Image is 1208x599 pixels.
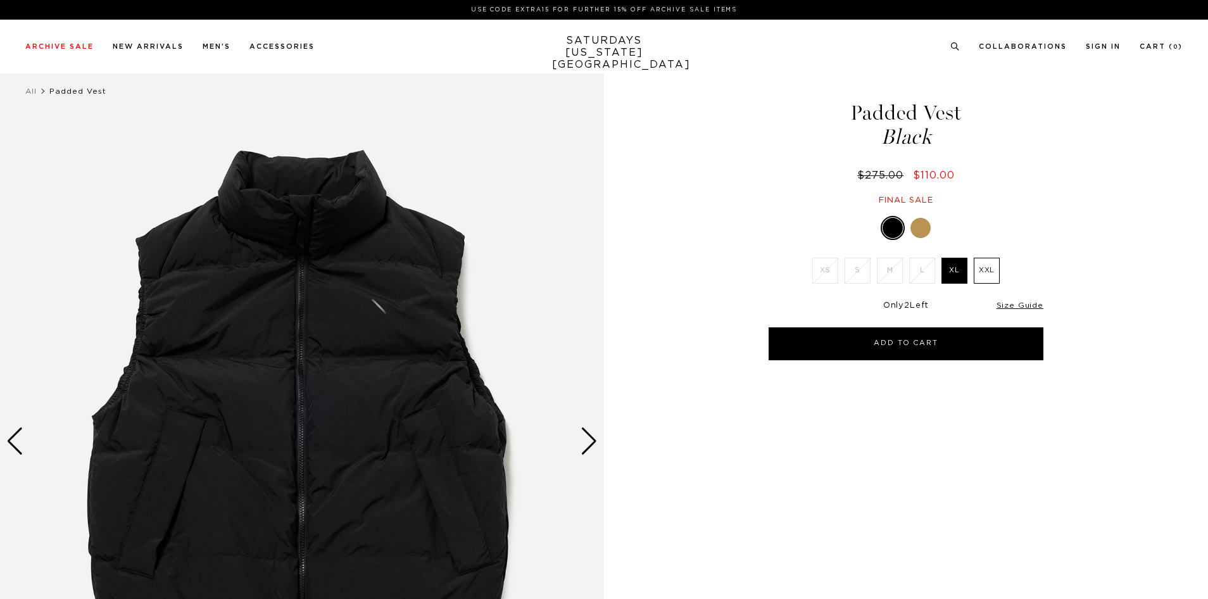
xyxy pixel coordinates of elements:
a: New Arrivals [113,43,184,50]
a: Sign In [1086,43,1121,50]
a: Accessories [249,43,315,50]
h1: Padded Vest [767,103,1045,148]
a: Cart (0) [1140,43,1183,50]
a: All [25,87,37,95]
span: Black [767,127,1045,148]
label: XXL [974,258,1000,284]
p: Use Code EXTRA15 for Further 15% Off Archive Sale Items [30,5,1178,15]
a: Archive Sale [25,43,94,50]
a: Collaborations [979,43,1067,50]
a: Men's [203,43,230,50]
a: Size Guide [997,301,1043,309]
button: Add to Cart [769,327,1043,360]
span: Padded Vest [49,87,106,95]
div: Only Left [769,301,1043,312]
del: $275.00 [857,170,909,180]
span: 2 [904,301,910,310]
div: Final sale [767,195,1045,206]
span: $110.00 [913,170,955,180]
div: Previous slide [6,427,23,455]
small: 0 [1173,44,1178,50]
div: Next slide [581,427,598,455]
label: XL [941,258,967,284]
a: SATURDAYS[US_STATE][GEOGRAPHIC_DATA] [552,35,657,71]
